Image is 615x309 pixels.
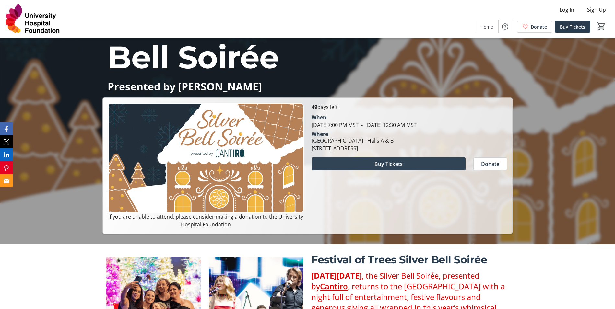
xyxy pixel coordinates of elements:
span: Donate [481,160,499,168]
div: [STREET_ADDRESS] [312,144,394,152]
p: Festival of Trees Silver Bell Soirée [311,252,508,268]
p: If you are unable to attend, please consider making a donation to the University Hospital Foundation [108,213,303,228]
button: Sign Up [582,5,611,15]
span: Sign Up [587,6,606,14]
span: - [359,121,365,129]
p: Presented by [PERSON_NAME] [108,81,507,92]
a: Cantiro [320,281,348,292]
button: Log In [554,5,579,15]
img: University Hospital Foundation's Logo [4,3,62,35]
button: Help [499,20,512,33]
img: Campaign CTA Media Photo [108,103,303,213]
button: Buy Tickets [312,157,466,170]
span: Donate [531,23,547,30]
p: days left [312,103,507,111]
button: Donate [473,157,507,170]
a: Buy Tickets [555,21,590,33]
a: Donate [517,21,552,33]
strong: [DATE][DATE] [311,270,362,281]
div: [GEOGRAPHIC_DATA] - Halls A & B [312,137,394,144]
div: Where [312,132,328,137]
span: Log In [560,6,574,14]
span: Buy Tickets [560,23,585,30]
span: , the Silver Bell Soirée, presented by [311,270,479,292]
span: [DATE] 7:00 PM MST [312,121,359,129]
span: 49 [312,103,317,110]
button: Cart [596,20,607,32]
a: Home [475,21,498,33]
div: When [312,113,326,121]
span: [DATE] 12:30 AM MST [359,121,417,129]
span: Home [480,23,493,30]
span: Buy Tickets [374,160,403,168]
